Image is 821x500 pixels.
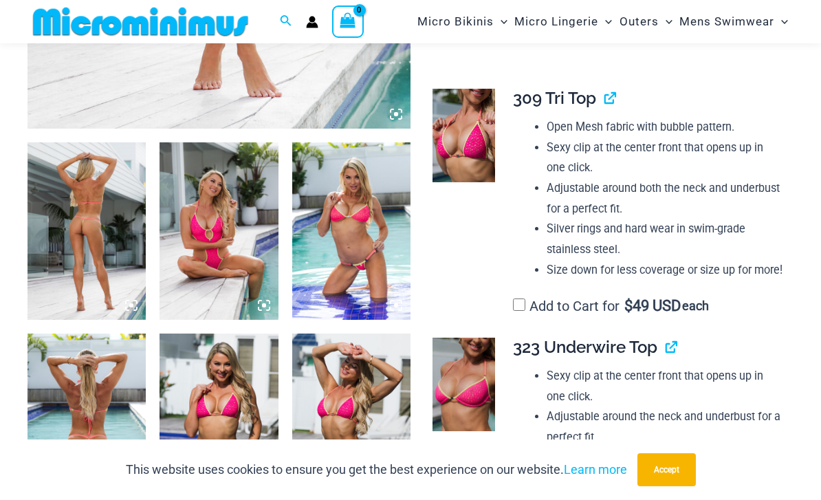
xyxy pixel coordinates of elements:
span: Menu Toggle [774,4,788,39]
span: Menu Toggle [494,4,507,39]
li: Adjustable around the neck and underbust for a perfect fit. [547,406,782,447]
nav: Site Navigation [412,2,793,41]
a: Account icon link [306,16,318,28]
li: Sexy clip at the center front that opens up in one click. [547,138,782,178]
span: Mens Swimwear [679,4,774,39]
span: Menu Toggle [659,4,672,39]
a: OutersMenu ToggleMenu Toggle [616,4,676,39]
a: Learn more [564,462,627,477]
img: Bubble Mesh Highlight Pink 323 Top 421 Micro [292,142,410,320]
li: Size down for less coverage or size up for more! [547,260,782,281]
img: Bubble Mesh Highlight Pink 309 Top [433,89,495,182]
img: Bubble Mesh Highlight Pink 323 Top [433,338,495,431]
span: Micro Bikinis [417,4,494,39]
label: Add to Cart for [513,298,709,314]
li: Sexy clip at the center front that opens up in one click. [547,366,782,406]
a: Micro BikinisMenu ToggleMenu Toggle [414,4,511,39]
img: Bubble Mesh Highlight Pink 819 One Piece [28,142,146,320]
a: Micro LingerieMenu ToggleMenu Toggle [511,4,615,39]
button: Accept [637,453,696,486]
span: 309 Tri Top [513,88,596,108]
a: Mens SwimwearMenu ToggleMenu Toggle [676,4,791,39]
li: Adjustable around both the neck and underbust for a perfect fit. [547,178,782,219]
span: each [682,299,709,313]
li: Silver rings and hard wear in swim-grade stainless steel. [547,219,782,259]
span: 49 USD [624,299,681,313]
a: View Shopping Cart, empty [332,6,364,37]
a: Search icon link [280,13,292,30]
span: $ [624,297,633,314]
p: This website uses cookies to ensure you get the best experience on our website. [126,459,627,480]
span: Micro Lingerie [514,4,598,39]
span: Menu Toggle [598,4,612,39]
li: Open Mesh fabric with bubble pattern. [547,117,782,138]
input: Add to Cart for$49 USD each [513,298,525,311]
span: Outers [620,4,659,39]
img: MM SHOP LOGO FLAT [28,6,254,37]
img: Bubble Mesh Highlight Pink 819 One Piece [160,142,278,320]
span: 323 Underwire Top [513,337,657,357]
